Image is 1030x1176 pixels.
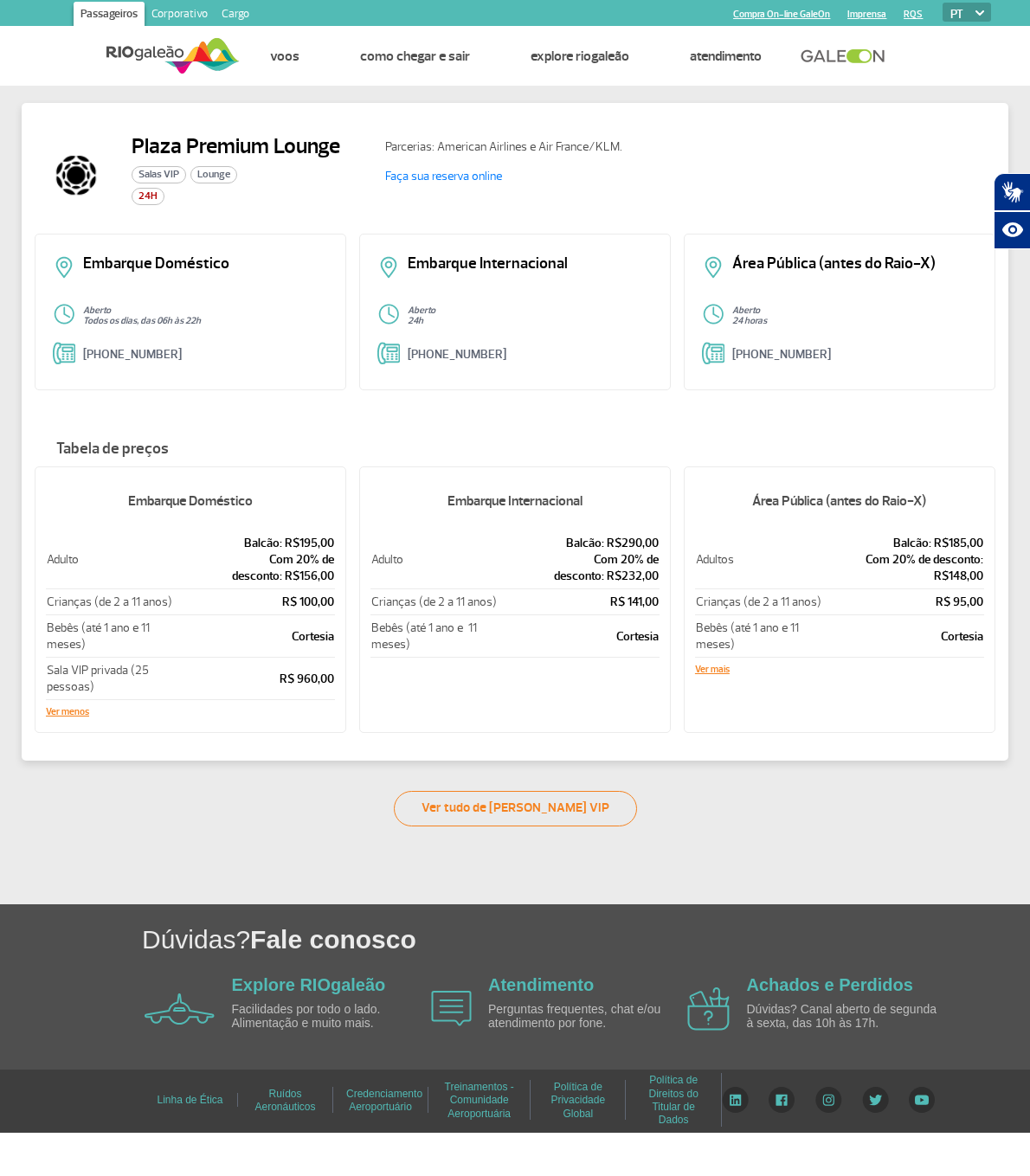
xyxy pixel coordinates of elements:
p: Embarque Doméstico [83,256,328,272]
p: Adultos [696,551,825,568]
a: Voos [270,48,299,65]
button: Abrir recursos assistivos. [994,211,1030,249]
img: YouTube [909,1087,935,1113]
p: Sala VIP privada (25 pessoas) [47,662,177,695]
p: Todos os dias, das 06h às 22h [83,316,328,326]
p: Cortesia [827,628,983,645]
a: Credenciamento Aeroportuário [346,1082,422,1119]
h5: Embarque Doméstico [46,479,335,524]
a: Passageiros [74,2,145,29]
img: airplane icon [687,987,730,1031]
p: 24h [408,316,653,326]
h1: Dúvidas? [142,922,1030,957]
p: Balcão: R$195,00 [178,535,334,551]
a: Treinamentos - Comunidade Aeroportuária [445,1075,514,1126]
p: Bebês (até 1 ano e 11 meses) [371,620,498,652]
img: Twitter [862,1087,889,1113]
span: 24H [132,188,164,205]
strong: Aberto [732,305,760,316]
strong: Aberto [83,305,111,316]
span: Lounge [190,166,237,183]
a: Como chegar e sair [360,48,470,65]
a: Cargo [215,2,256,29]
p: 24 horas [732,316,977,326]
h5: Embarque Internacional [370,479,660,524]
h4: Tabela de preços [35,440,995,458]
a: [PHONE_NUMBER] [83,347,182,362]
p: Crianças (de 2 a 11 anos) [47,594,177,610]
a: [PHONE_NUMBER] [732,347,831,362]
p: Facilidades por todo o lado. Alimentação e muito mais. [232,1003,431,1030]
a: [PHONE_NUMBER] [408,347,506,362]
p: Cortesia [178,628,334,645]
a: RQS [904,9,923,20]
img: Facebook [769,1087,795,1113]
h5: Área Pública (antes do Raio-X) [695,479,984,524]
img: plaza-vip-logo.png [35,133,118,216]
button: Ver mais [695,665,730,675]
p: Com 20% de desconto: R$148,00 [827,551,983,584]
p: Crianças (de 2 a 11 anos) [696,594,825,610]
p: Área Pública (antes do Raio-X) [732,256,977,272]
a: Achados e Perdidos [747,975,913,994]
p: Com 20% de desconto: R$156,00 [178,551,334,584]
p: Adulto [47,551,177,568]
p: Crianças (de 2 a 11 anos) [371,594,498,610]
img: airplane icon [145,993,215,1025]
a: Faça sua reserva online [385,169,502,183]
button: Abrir tradutor de língua de sinais. [994,173,1030,211]
p: R$ 95,00 [827,594,983,610]
span: Salas VIP [132,166,186,183]
a: Corporativo [145,2,215,29]
a: Compra On-line GaleOn [733,9,830,20]
div: Plugin de acessibilidade da Hand Talk. [994,173,1030,249]
img: Instagram [815,1087,842,1113]
p: Balcão: R$185,00 [827,535,983,551]
span: Fale conosco [250,925,416,954]
p: Balcão: R$290,00 [499,535,658,551]
a: Política de Direitos do Titular de Dados [649,1068,698,1132]
p: R$ 100,00 [178,594,334,610]
p: R$ 141,00 [499,594,658,610]
strong: Aberto [408,305,435,316]
h2: Plaza Premium Lounge [132,133,340,159]
a: Explore RIOgaleão [531,48,629,65]
p: Bebês (até 1 ano e 11 meses) [47,620,177,652]
a: Linha de Ética [157,1088,222,1112]
a: Explore RIOgaleão [232,975,386,994]
img: airplane icon [431,991,472,1026]
p: Adulto [371,551,498,568]
button: Ver menos [46,707,89,717]
p: Cortesia [499,628,658,645]
p: Com 20% de desconto: R$232,00 [499,551,658,584]
a: Ver tudo de [PERSON_NAME] VIP [394,791,637,826]
p: Bebês (até 1 ano e 11 meses) [696,620,825,652]
p: Dúvidas? Canal aberto de segunda à sexta, das 10h às 17h. [747,1003,946,1030]
a: Política de Privacidade Global [550,1075,605,1126]
a: Atendimento [488,975,594,994]
a: Imprensa [847,9,886,20]
p: Parcerias: American Airlines e Air France/KLM. [385,138,697,156]
a: Atendimento [690,48,762,65]
a: Ruídos Aeronáuticos [254,1082,315,1119]
img: LinkedIn [722,1087,749,1113]
p: R$ 960,00 [178,671,334,687]
p: Embarque Internacional [408,256,653,272]
p: Perguntas frequentes, chat e/ou atendimento por fone. [488,1003,687,1030]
